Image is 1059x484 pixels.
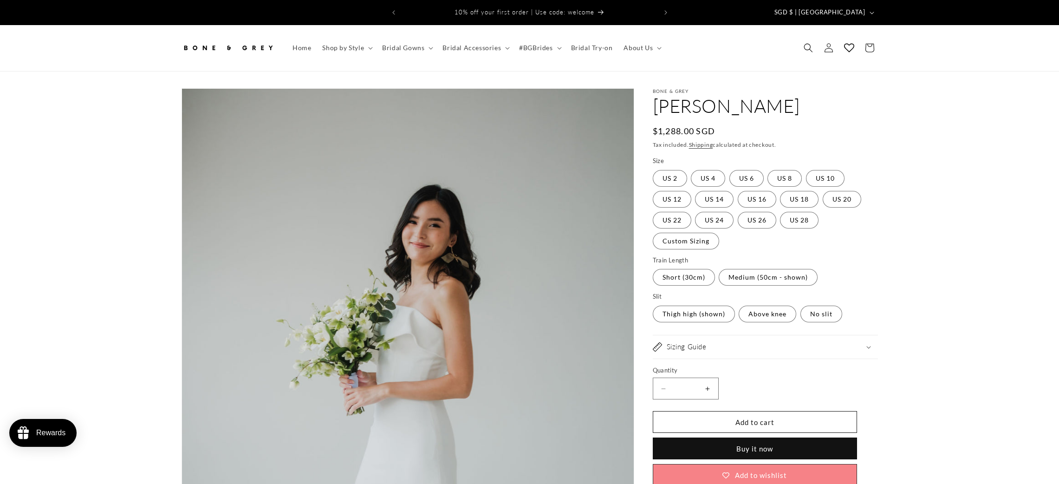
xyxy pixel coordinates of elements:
span: $1,288.00 SGD [653,125,715,137]
label: Quantity [653,366,857,375]
label: US 20 [823,191,861,208]
div: Tax included. calculated at checkout. [653,140,878,150]
span: #BGBrides [519,44,552,52]
legend: Train Length [653,256,689,265]
label: US 16 [738,191,776,208]
label: US 26 [738,212,776,229]
label: US 18 [780,191,819,208]
label: US 28 [780,212,819,229]
label: No slit [800,306,842,322]
span: About Us [624,44,653,52]
h1: [PERSON_NAME] [653,94,878,118]
summary: Bridal Gowns [377,38,437,58]
label: US 24 [695,212,734,229]
a: Shipping [689,141,713,148]
span: Bridal Accessories [442,44,501,52]
label: US 14 [695,191,734,208]
summary: About Us [618,38,665,58]
label: US 10 [806,170,845,187]
label: Short (30cm) [653,269,715,286]
label: Custom Sizing [653,233,719,249]
button: Previous announcement [383,4,404,21]
button: Next announcement [656,4,676,21]
label: US 8 [767,170,802,187]
summary: Sizing Guide [653,335,878,359]
label: Thigh high (shown) [653,306,735,322]
legend: Size [653,157,665,166]
span: Home [292,44,311,52]
label: US 4 [691,170,725,187]
legend: Slit [653,292,663,301]
a: Home [287,38,317,58]
summary: Bridal Accessories [437,38,513,58]
button: SGD $ | [GEOGRAPHIC_DATA] [769,4,878,21]
div: Rewards [36,429,65,437]
h2: Sizing Guide [667,342,707,352]
a: Bone and Grey Bridal [178,34,278,62]
label: US 6 [729,170,764,187]
label: US 22 [653,212,691,229]
p: Bone & Grey [653,88,878,94]
label: US 2 [653,170,687,187]
img: Bone and Grey Bridal [182,38,274,58]
span: Bridal Try-on [571,44,613,52]
summary: #BGBrides [513,38,565,58]
span: 10% off your first order | Use code: welcome [455,8,594,16]
button: Add to cart [653,411,857,433]
span: SGD $ | [GEOGRAPHIC_DATA] [774,8,865,17]
summary: Shop by Style [317,38,377,58]
a: Bridal Try-on [565,38,618,58]
summary: Search [798,38,819,58]
span: Shop by Style [322,44,364,52]
label: Medium (50cm - shown) [719,269,818,286]
span: Bridal Gowns [382,44,424,52]
button: Buy it now [653,438,857,459]
label: Above knee [739,306,796,322]
label: US 12 [653,191,691,208]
